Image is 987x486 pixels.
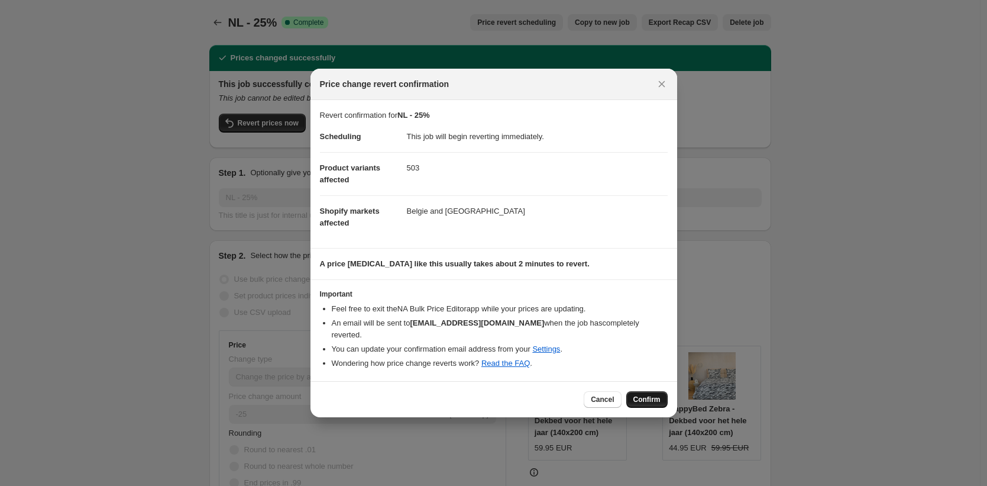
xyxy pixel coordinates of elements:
[320,289,668,299] h3: Important
[320,132,361,141] span: Scheduling
[320,207,380,227] span: Shopify markets affected
[332,303,668,315] li: Feel free to exit the NA Bulk Price Editor app while your prices are updating.
[481,359,530,368] a: Read the FAQ
[332,343,668,355] li: You can update your confirmation email address from your .
[407,121,668,152] dd: This job will begin reverting immediately.
[332,317,668,341] li: An email will be sent to when the job has completely reverted .
[320,110,668,121] p: Revert confirmation for
[653,76,670,92] button: Close
[407,195,668,227] dd: Belgie and [GEOGRAPHIC_DATA]
[320,259,590,268] b: A price [MEDICAL_DATA] like this usually takes about 2 minutes to revert.
[410,318,544,327] b: [EMAIL_ADDRESS][DOMAIN_NAME]
[584,391,621,408] button: Cancel
[320,78,449,90] span: Price change revert confirmation
[332,358,668,369] li: Wondering how price change reverts work? .
[397,111,430,120] b: NL - 25%
[591,395,614,404] span: Cancel
[633,395,661,404] span: Confirm
[320,163,381,184] span: Product variants affected
[407,152,668,184] dd: 503
[626,391,668,408] button: Confirm
[532,345,560,353] a: Settings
